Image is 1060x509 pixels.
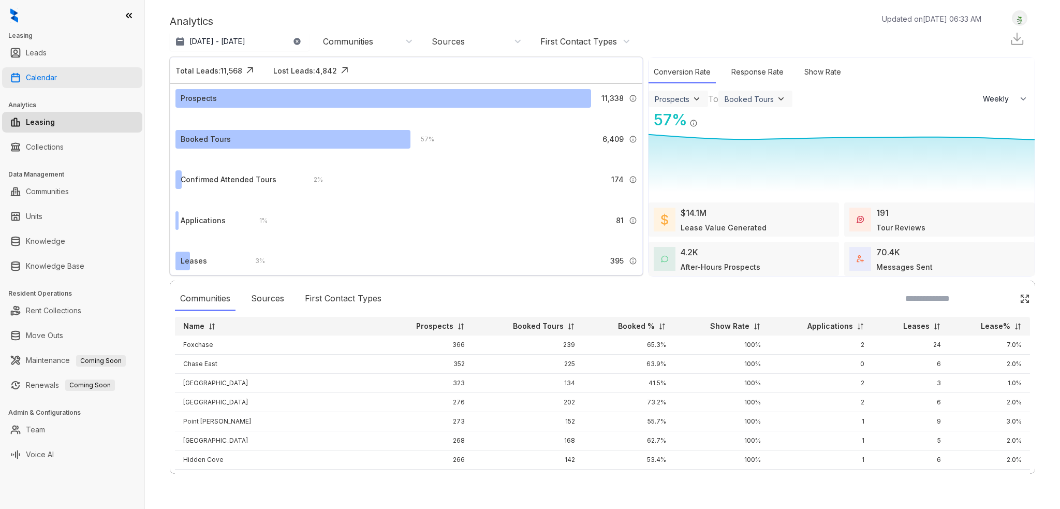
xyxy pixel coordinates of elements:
[175,287,235,311] div: Communities
[8,408,144,417] h3: Admin & Configurations
[674,470,769,489] td: 100%
[691,94,702,104] img: ViewFilterArrow
[183,321,204,331] p: Name
[457,323,465,330] img: sorting
[2,181,142,202] li: Communities
[681,261,760,272] div: After-Hours Prospects
[273,65,337,76] div: Lost Leads: 4,842
[681,207,706,219] div: $14.1M
[2,375,142,396] li: Renewals
[8,100,144,110] h3: Analytics
[8,289,144,298] h3: Resident Operations
[175,336,381,355] td: Foxchase
[949,412,1030,431] td: 3.0%
[629,135,637,143] img: Info
[698,110,713,125] img: Click Icon
[611,174,624,185] span: 174
[26,181,69,202] a: Communities
[246,287,289,311] div: Sources
[674,393,769,412] td: 100%
[655,95,689,104] div: Prospects
[381,431,473,450] td: 268
[873,355,949,374] td: 6
[661,255,668,263] img: AfterHoursConversations
[726,61,789,83] div: Response Rate
[876,222,925,233] div: Tour Reviews
[381,393,473,412] td: 276
[629,216,637,225] img: Info
[776,94,786,104] img: ViewFilterArrow
[873,374,949,393] td: 3
[583,412,674,431] td: 55.7%
[65,380,115,391] span: Coming Soon
[245,255,265,267] div: 3 %
[903,321,930,331] p: Leases
[873,393,949,412] td: 6
[26,206,42,227] a: Units
[2,350,142,371] li: Maintenance
[876,261,933,272] div: Messages Sent
[674,431,769,450] td: 100%
[181,215,226,226] div: Applications
[981,321,1010,331] p: Lease%
[1014,323,1022,330] img: sorting
[710,321,749,331] p: Show Rate
[381,336,473,355] td: 366
[873,450,949,470] td: 6
[949,393,1030,412] td: 2.0%
[949,336,1030,355] td: 7.0%
[26,444,54,465] a: Voice AI
[8,31,144,40] h3: Leasing
[602,134,624,145] span: 6,409
[26,419,45,440] a: Team
[8,170,144,179] h3: Data Management
[2,112,142,133] li: Leasing
[983,94,1014,104] span: Weekly
[583,336,674,355] td: 65.3%
[2,419,142,440] li: Team
[175,412,381,431] td: Point [PERSON_NAME]
[26,375,115,396] a: RenewalsComing Soon
[26,325,63,346] a: Move Outs
[873,431,949,450] td: 5
[583,374,674,393] td: 41.5%
[2,325,142,346] li: Move Outs
[432,36,465,47] div: Sources
[473,336,584,355] td: 239
[949,355,1030,374] td: 2.0%
[873,412,949,431] td: 9
[175,450,381,470] td: Hidden Cove
[473,470,584,489] td: 145
[189,36,245,47] p: [DATE] - [DATE]
[876,207,889,219] div: 191
[410,134,434,145] div: 57 %
[807,321,853,331] p: Applications
[658,323,666,330] img: sorting
[583,355,674,374] td: 63.9%
[769,336,873,355] td: 2
[1020,294,1030,304] img: Click Icon
[2,231,142,252] li: Knowledge
[616,215,624,226] span: 81
[601,93,624,104] span: 11,338
[2,256,142,277] li: Knowledge Base
[2,444,142,465] li: Voice AI
[181,174,276,185] div: Confirmed Attended Tours
[583,450,674,470] td: 53.4%
[76,355,126,367] span: Coming Soon
[873,336,949,355] td: 24
[381,355,473,374] td: 352
[583,470,674,489] td: 58.0%
[473,431,584,450] td: 168
[661,213,668,226] img: LeaseValue
[381,374,473,393] td: 323
[1009,31,1025,47] img: Download
[175,393,381,412] td: [GEOGRAPHIC_DATA]
[26,300,81,321] a: Rent Collections
[583,393,674,412] td: 73.2%
[26,137,64,157] a: Collections
[2,67,142,88] li: Calendar
[513,321,564,331] p: Booked Tours
[10,8,18,23] img: logo
[769,374,873,393] td: 2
